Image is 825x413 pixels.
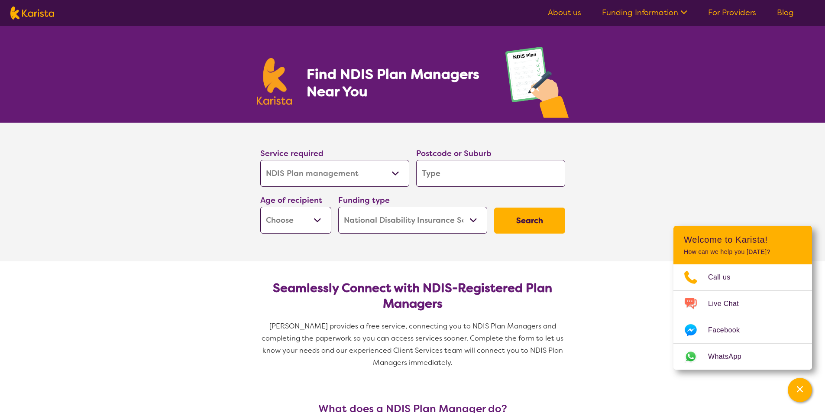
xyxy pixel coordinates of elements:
[505,47,569,123] img: plan-management
[708,271,741,284] span: Call us
[708,324,750,337] span: Facebook
[307,65,488,100] h1: Find NDIS Plan Managers Near You
[548,7,581,18] a: About us
[10,7,54,20] img: Karista logo
[416,160,565,187] input: Type
[602,7,687,18] a: Funding Information
[494,208,565,234] button: Search
[708,297,749,310] span: Live Chat
[416,148,492,159] label: Postcode or Suburb
[260,148,324,159] label: Service required
[684,248,802,256] p: How can we help you [DATE]?
[708,7,756,18] a: For Providers
[262,322,565,367] span: [PERSON_NAME] provides a free service, connecting you to NDIS Plan Managers and completing the pa...
[777,7,794,18] a: Blog
[673,344,812,370] a: Web link opens in a new tab.
[788,378,812,402] button: Channel Menu
[257,58,292,105] img: Karista logo
[260,195,322,205] label: Age of recipient
[673,264,812,370] ul: Choose channel
[673,226,812,370] div: Channel Menu
[338,195,390,205] label: Funding type
[708,350,752,363] span: WhatsApp
[684,234,802,245] h2: Welcome to Karista!
[267,280,558,312] h2: Seamlessly Connect with NDIS-Registered Plan Managers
